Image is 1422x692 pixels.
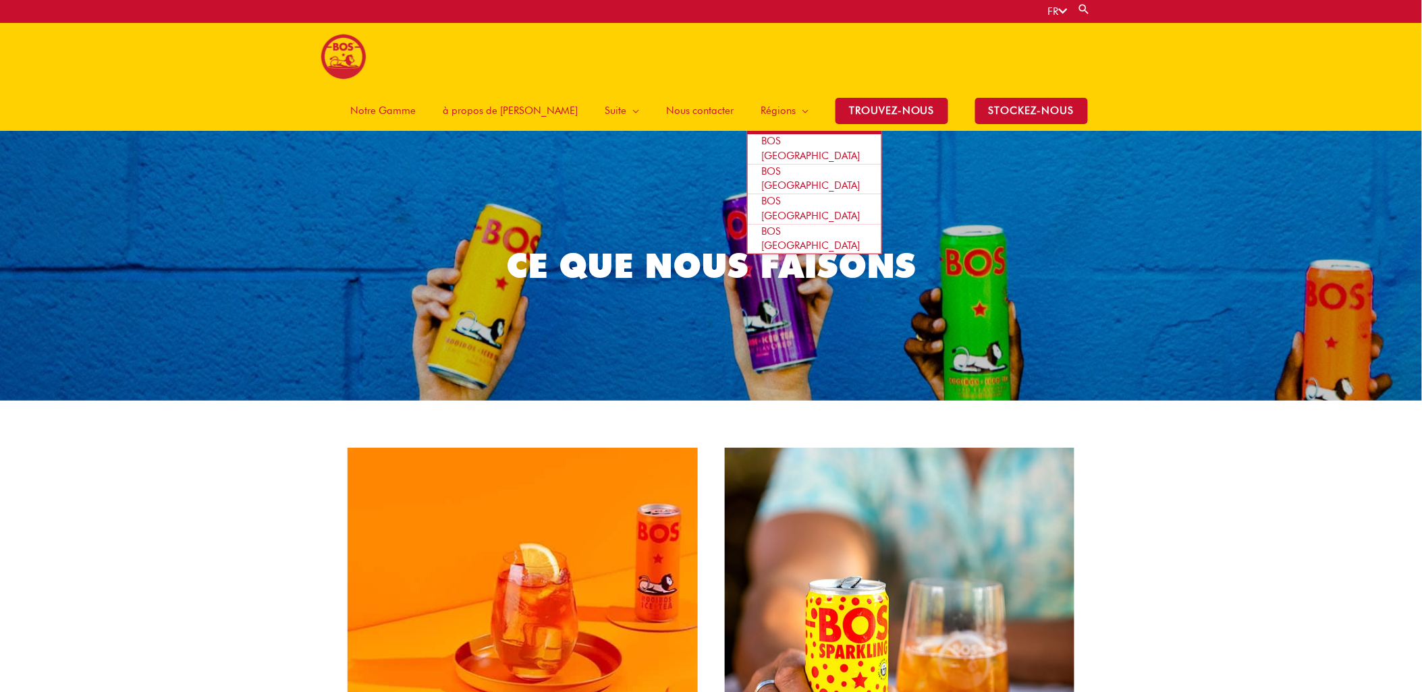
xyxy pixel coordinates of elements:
a: BOS [GEOGRAPHIC_DATA] [748,165,881,195]
a: à propos de [PERSON_NAME] [429,90,591,131]
span: BOS [GEOGRAPHIC_DATA] [761,135,860,162]
span: BOS [GEOGRAPHIC_DATA] [761,195,860,222]
a: Suite [591,90,653,131]
a: BOS [GEOGRAPHIC_DATA] [748,225,881,254]
span: stockez-nous [975,98,1088,124]
a: Régions [747,90,822,131]
nav: Site Navigation [327,90,1101,131]
a: Search button [1078,3,1091,16]
a: FR [1048,5,1068,18]
a: TROUVEZ-NOUS [822,90,962,131]
span: TROUVEZ-NOUS [836,98,948,124]
a: stockez-nous [962,90,1101,131]
span: BOS [GEOGRAPHIC_DATA] [761,225,860,252]
a: BOS [GEOGRAPHIC_DATA] [748,134,881,165]
span: à propos de [PERSON_NAME] [443,90,578,131]
span: BOS [GEOGRAPHIC_DATA] [761,165,860,192]
span: Notre Gamme [350,90,416,131]
a: Nous contacter [653,90,747,131]
img: BOS logo finals-200px [321,34,366,80]
span: Nous contacter [666,90,734,131]
a: Notre Gamme [337,90,429,131]
a: BOS [GEOGRAPHIC_DATA] [748,194,881,225]
h1: CE QUE NOUS FAISONS [333,242,1089,289]
span: Suite [605,90,626,131]
span: Régions [761,90,796,131]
